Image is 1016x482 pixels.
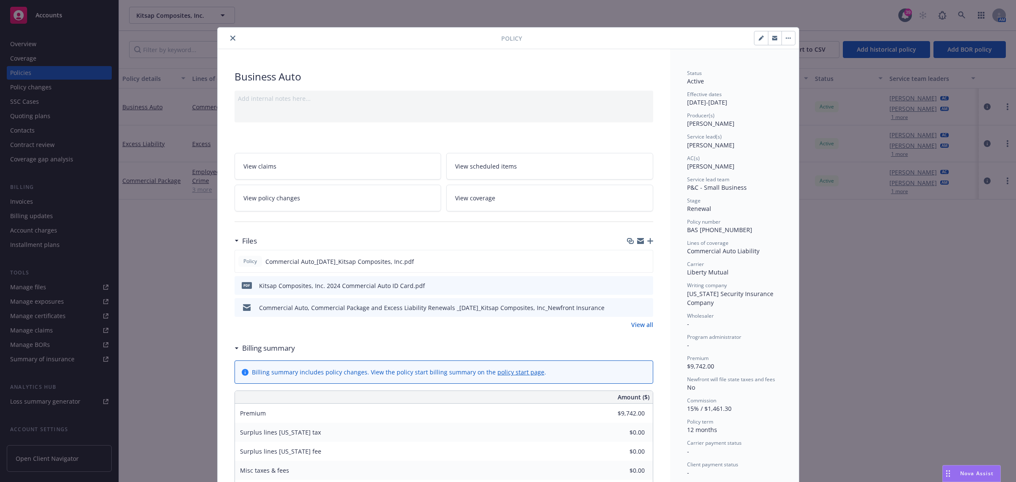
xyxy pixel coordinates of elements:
span: BAS [PHONE_NUMBER] [687,226,752,234]
span: View policy changes [243,194,300,202]
div: Business Auto [235,69,653,84]
a: View policy changes [235,185,442,211]
span: View claims [243,162,276,171]
h3: Files [242,235,257,247]
button: download file [628,257,635,266]
div: Commercial Auto, Commercial Package and Excess Liability Renewals _[DATE]_Kitsap Composites, Inc_... [259,303,605,312]
span: Policy [501,34,522,43]
span: Carrier payment status [687,439,742,446]
span: Amount ($) [618,393,649,402]
span: Commission [687,397,716,404]
span: Status [687,69,702,77]
span: - [687,447,689,455]
input: 0.00 [595,445,650,458]
div: Billing summary [235,343,295,354]
span: 15% / $1,461.30 [687,404,732,413]
span: View coverage [455,194,495,202]
button: close [228,33,238,43]
span: AC(s) [687,155,700,162]
span: Premium [240,409,266,417]
span: P&C - Small Business [687,183,747,191]
button: Nova Assist [942,465,1001,482]
span: [PERSON_NAME] [687,119,734,127]
span: Surplus lines [US_STATE] tax [240,428,321,436]
span: [PERSON_NAME] [687,141,734,149]
input: 0.00 [595,426,650,439]
div: Drag to move [943,465,953,482]
div: Files [235,235,257,247]
span: - [687,320,689,328]
span: Policy term [687,418,713,425]
span: Carrier [687,260,704,268]
button: download file [629,281,635,290]
span: $9,742.00 [687,362,714,370]
span: Writing company [687,282,727,289]
button: preview file [642,303,650,312]
span: - [687,468,689,476]
button: preview file [642,281,650,290]
span: Commercial Auto Liability [687,247,759,255]
span: Wholesaler [687,312,714,319]
a: policy start page [497,368,544,376]
h3: Billing summary [242,343,295,354]
a: View scheduled items [446,153,653,180]
input: 0.00 [595,464,650,477]
span: Client payment status [687,461,738,468]
span: - [687,341,689,349]
input: 0.00 [595,407,650,420]
span: No [687,383,695,391]
span: Nova Assist [960,470,994,477]
span: Policy [242,258,259,265]
a: View claims [235,153,442,180]
div: Kitsap Composites, Inc. 2024 Commercial Auto ID Card.pdf [259,281,425,290]
span: Commercial Auto_[DATE]_Kitsap Composites, Inc.pdf [265,257,414,266]
span: 12 months [687,426,717,434]
span: Service lead(s) [687,133,722,140]
span: Surplus lines [US_STATE] fee [240,447,321,455]
span: [US_STATE] Security Insurance Company [687,290,775,307]
span: Service lead team [687,176,729,183]
button: preview file [642,257,649,266]
span: Misc taxes & fees [240,466,289,474]
span: Lines of coverage [687,239,729,247]
span: Stage [687,197,701,204]
div: Add internal notes here... [238,94,650,103]
span: View scheduled items [455,162,517,171]
span: Renewal [687,205,711,213]
span: Liberty Mutual [687,268,729,276]
span: Policy number [687,218,721,225]
a: View coverage [446,185,653,211]
span: [PERSON_NAME] [687,162,734,170]
span: Producer(s) [687,112,715,119]
span: Newfront will file state taxes and fees [687,376,775,383]
span: Active [687,77,704,85]
div: Billing summary includes policy changes. View the policy start billing summary on the . [252,368,546,377]
span: Effective dates [687,91,722,98]
a: View all [631,320,653,329]
div: [DATE] - [DATE] [687,91,782,107]
span: Premium [687,355,709,362]
span: Program administrator [687,333,741,341]
button: download file [629,303,635,312]
span: pdf [242,282,252,288]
